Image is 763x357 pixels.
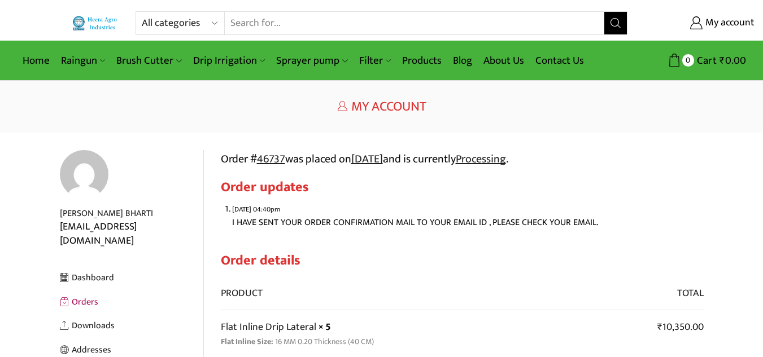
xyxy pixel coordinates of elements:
[221,179,704,196] h2: Order updates
[475,269,704,310] th: Total
[221,150,704,168] p: Order # was placed on and is currently .
[456,149,506,169] mark: Processing
[447,47,478,74] a: Blog
[275,336,374,348] p: 16 MM 0.20 Thickness (40 CM)
[720,52,746,69] bdi: 0.00
[221,269,475,310] th: Product
[703,16,755,30] span: My account
[639,50,746,71] a: 0 Cart ₹0.00
[232,204,704,215] p: [DATE] 04:40pm
[55,47,111,74] a: Raingun
[682,54,694,66] span: 0
[60,290,203,314] a: Orders
[60,220,203,249] div: [EMAIL_ADDRESS][DOMAIN_NAME]
[111,47,187,74] a: Brush Cutter
[221,319,316,336] a: Flat Inline Drip Lateral
[232,215,704,230] p: I HAVE SENT YOUR ORDER CONFIRMATION MAIL TO YOUR EMAIL ID , PLEASE CHECK YOUR EMAIL.
[396,47,447,74] a: Products
[188,47,271,74] a: Drip Irrigation
[221,335,273,348] strong: Flat Inline Size:
[657,319,662,336] span: ₹
[694,53,717,68] span: Cart
[17,47,55,74] a: Home
[60,266,203,290] a: Dashboard
[530,47,590,74] a: Contact Us
[351,95,426,118] span: My Account
[478,47,530,74] a: About Us
[257,149,285,169] mark: 46737
[644,13,755,33] a: My account
[657,319,704,336] bdi: 10,350.00
[604,12,627,34] button: Search button
[60,207,203,220] div: [PERSON_NAME] BHARTI
[225,12,604,34] input: Search for...
[351,149,383,169] mark: [DATE]
[271,47,353,74] a: Sprayer pump
[720,52,725,69] span: ₹
[354,47,396,74] a: Filter
[319,319,331,336] strong: × 5
[60,314,203,338] a: Downloads
[221,253,704,269] h2: Order details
